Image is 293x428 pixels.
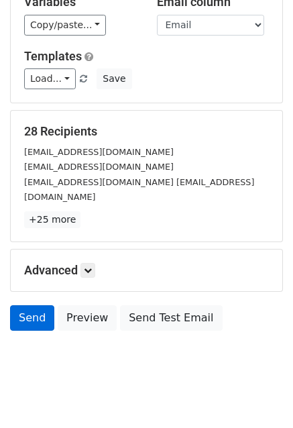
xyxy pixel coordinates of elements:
[24,147,174,157] small: [EMAIL_ADDRESS][DOMAIN_NAME]
[24,15,106,36] a: Copy/paste...
[24,211,80,228] a: +25 more
[24,124,269,139] h5: 28 Recipients
[24,162,174,172] small: [EMAIL_ADDRESS][DOMAIN_NAME]
[24,68,76,89] a: Load...
[58,305,117,331] a: Preview
[24,49,82,63] a: Templates
[97,68,131,89] button: Save
[120,305,222,331] a: Send Test Email
[226,364,293,428] iframe: Chat Widget
[10,305,54,331] a: Send
[24,177,254,203] small: [EMAIL_ADDRESS][DOMAIN_NAME] [EMAIL_ADDRESS][DOMAIN_NAME]
[24,263,269,278] h5: Advanced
